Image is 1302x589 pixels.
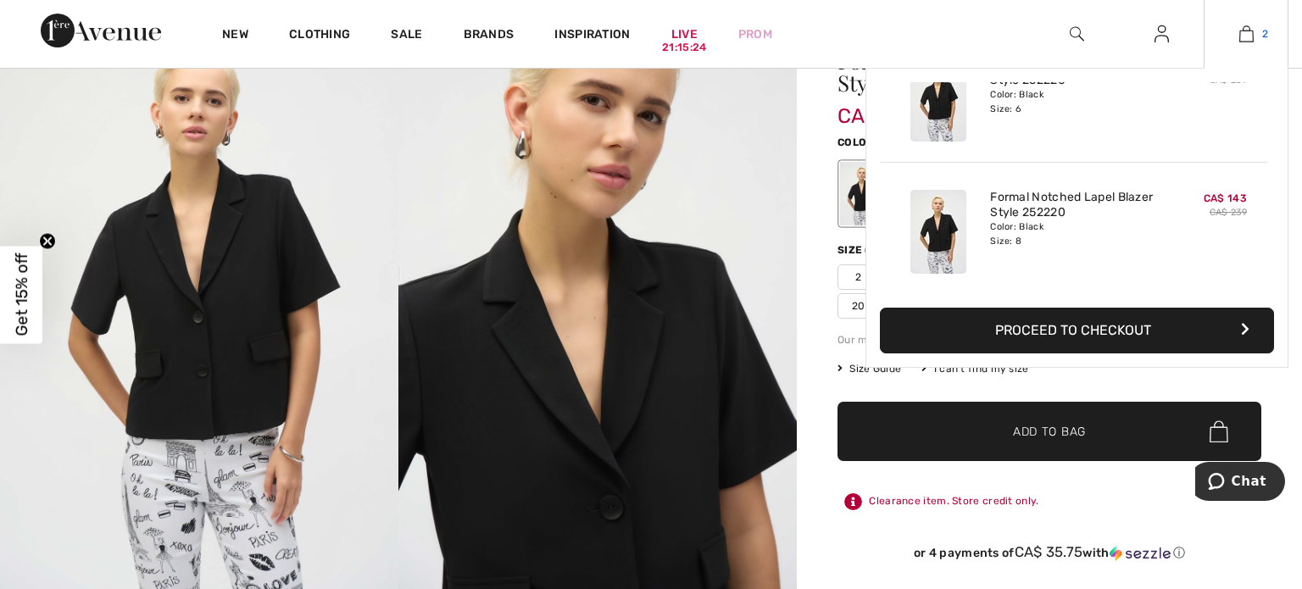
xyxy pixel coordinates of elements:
div: Size ([GEOGRAPHIC_DATA]/[GEOGRAPHIC_DATA]): [837,242,1121,258]
a: Formal Notched Lapel Blazer Style 252220 [990,190,1157,220]
button: Close teaser [39,232,56,249]
img: Formal Notched Lapel Blazer Style 252220 [910,190,966,274]
span: 2 [1262,26,1268,42]
a: 2 [1205,24,1288,44]
a: Clothing [289,27,350,45]
img: My Info [1155,24,1169,44]
span: 2 [837,264,880,290]
s: CA$ 239 [1210,207,1247,218]
a: Live21:15:24 [671,25,698,43]
img: Formal Notched Lapel Blazer Style 252220 [910,58,966,142]
img: My Bag [1239,24,1254,44]
img: search the website [1070,24,1084,44]
div: Color: Black Size: 8 [990,220,1157,247]
div: Color: Black Size: 6 [990,88,1157,115]
a: Sale [391,27,422,45]
span: Inspiration [554,27,630,45]
img: Bag.svg [1210,420,1228,442]
s: CA$ 239 [1210,75,1247,86]
a: New [222,27,248,45]
div: I can't find my size [921,361,1028,376]
div: Clearance item. Store credit only. [837,486,1261,517]
span: CA$ 35.75 [1015,543,1083,560]
span: Size Guide [837,361,901,376]
a: Sign In [1141,24,1182,45]
span: 20 [837,293,880,319]
img: 1ère Avenue [41,14,161,47]
button: Add to Bag [837,402,1261,461]
iframe: Opens a widget where you can chat to one of our agents [1195,462,1285,504]
span: Get 15% off [12,253,31,336]
div: 21:15:24 [662,40,706,56]
a: Prom [738,25,772,43]
button: Proceed to Checkout [880,308,1274,353]
div: Our model is 5'10"/178 cm and wears a size 6. [837,332,1261,347]
span: CA$ 143 [837,87,917,128]
div: Black [840,162,884,225]
span: Add to Bag [1013,423,1086,441]
div: or 4 payments ofCA$ 35.75withSezzle Click to learn more about Sezzle [837,544,1261,567]
span: Color: [837,136,877,148]
a: Brands [464,27,515,45]
span: CA$ 143 [1204,192,1247,204]
h1: Formal Notched Lapel Blazer Style 252220 [837,50,1191,94]
img: Sezzle [1110,546,1171,561]
div: or 4 payments of with [837,544,1261,561]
